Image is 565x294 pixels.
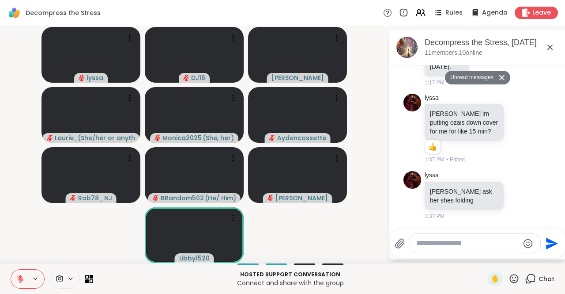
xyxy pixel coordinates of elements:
div: Reaction list [425,140,441,154]
span: audio-muted [183,75,189,81]
span: Laurie_Ru [55,134,76,142]
span: Agenda [482,8,508,17]
span: ✋ [491,274,500,284]
span: audio-muted [47,135,53,141]
span: BRandom502 [161,194,204,202]
span: [PERSON_NAME] [271,73,324,82]
p: [DATE]. [430,62,463,71]
img: Decompress the Stress, Oct 14 [396,37,418,58]
span: Decompress the Stress [26,8,101,17]
span: ( She, her ) [203,134,234,142]
span: Edited [450,156,465,164]
span: Rules [445,8,463,17]
span: audio-muted [267,195,274,201]
span: DJ16 [191,73,205,82]
p: Connect and share with the group [98,279,482,287]
button: Emoji picker [523,238,533,249]
button: Unread messages [445,71,496,85]
span: Leave [532,8,551,17]
span: ( She/her or anything else ) [78,134,135,142]
a: lyssa [425,171,439,180]
span: [PERSON_NAME] [275,194,328,202]
span: • [446,156,448,164]
button: Reactions: like [428,143,437,150]
textarea: Type your message [416,239,519,248]
span: audio-muted [154,135,161,141]
span: 1:37 PM [425,156,444,164]
span: 1:17 PM [425,79,444,87]
img: https://sharewell-space-live.sfo3.digitaloceanspaces.com/user-generated/5ec7d22b-bff4-42bd-9ffa-4... [403,171,421,189]
span: Libby1520 [179,254,210,263]
img: ShareWell Logomark [7,5,22,20]
button: Send [541,233,561,253]
p: [PERSON_NAME] ask her shes folding [430,187,498,205]
span: audio-muted [269,135,275,141]
span: audio-muted [153,195,159,201]
span: audio-muted [79,75,85,81]
p: [PERSON_NAME] im putting ozais down cover for me for like 15 min? [430,109,498,136]
span: ( He/ Him ) [205,194,236,202]
a: lyssa [425,94,439,103]
span: Monica2025 [162,134,202,142]
img: https://sharewell-space-live.sfo3.digitaloceanspaces.com/user-generated/5ec7d22b-bff4-42bd-9ffa-4... [403,94,421,111]
span: lyssa [87,73,103,82]
div: Decompress the Stress, [DATE] [425,37,559,48]
span: 1:37 PM [425,212,444,220]
p: 11 members, 10 online [425,49,482,57]
span: Rob78_NJ [78,194,112,202]
span: Chat [539,275,554,283]
span: audio-muted [70,195,76,201]
span: Aydencossette [277,134,326,142]
p: Hosted support conversation [98,271,482,279]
